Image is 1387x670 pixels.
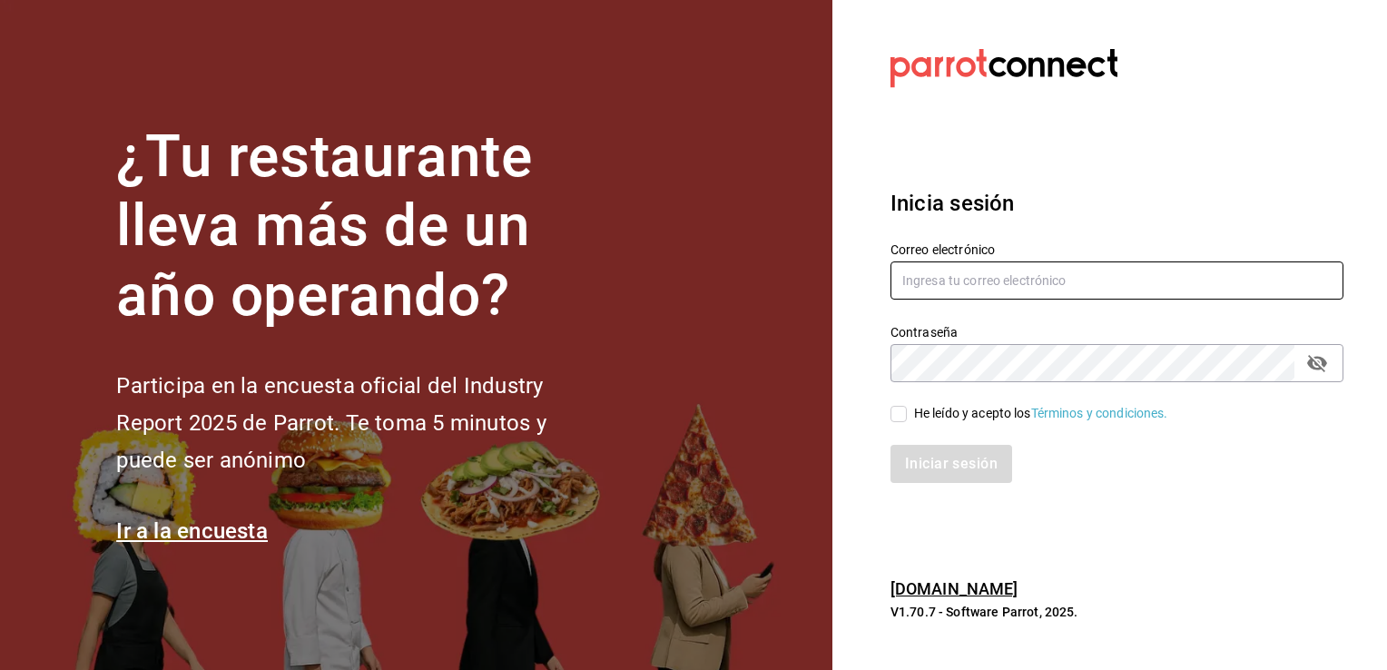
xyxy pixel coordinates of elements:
[116,123,606,331] h1: ¿Tu restaurante lleva más de un año operando?
[890,261,1343,300] input: Ingresa tu correo electrónico
[914,404,1168,423] div: He leído y acepto los
[1031,406,1168,420] a: Términos y condiciones.
[890,242,1343,255] label: Correo electrónico
[890,579,1018,598] a: [DOMAIN_NAME]
[1302,348,1333,379] button: Campo de contraseña
[890,187,1343,220] h3: Inicia sesión
[890,325,1343,338] label: Contraseña
[116,368,606,478] h2: Participa en la encuesta oficial del Industry Report 2025 de Parrot. Te toma 5 minutos y puede se...
[890,603,1343,621] p: V1.70.7 - Software Parrot, 2025.
[116,518,268,544] a: Ir a la encuesta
